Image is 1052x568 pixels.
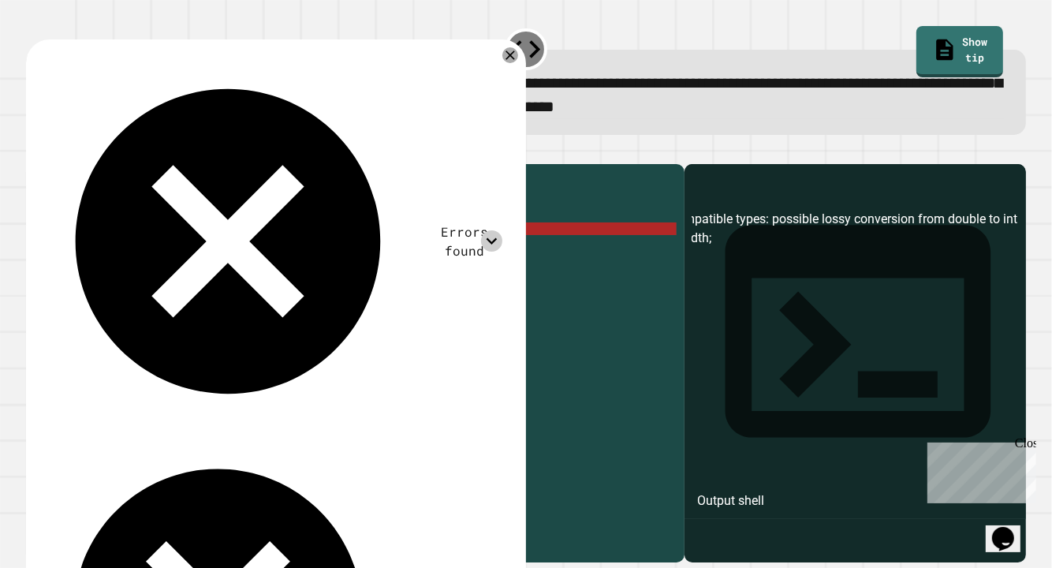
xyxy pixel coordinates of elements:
[921,436,1036,503] iframe: chat widget
[692,210,1017,562] div: /Main.java:5: error: incompatible types: possible lossy conversion from double to int int area = ...
[6,6,109,100] div: Chat with us now!Close
[986,505,1036,552] iframe: chat widget
[916,26,1004,77] a: Show tip
[427,222,502,260] div: Errors found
